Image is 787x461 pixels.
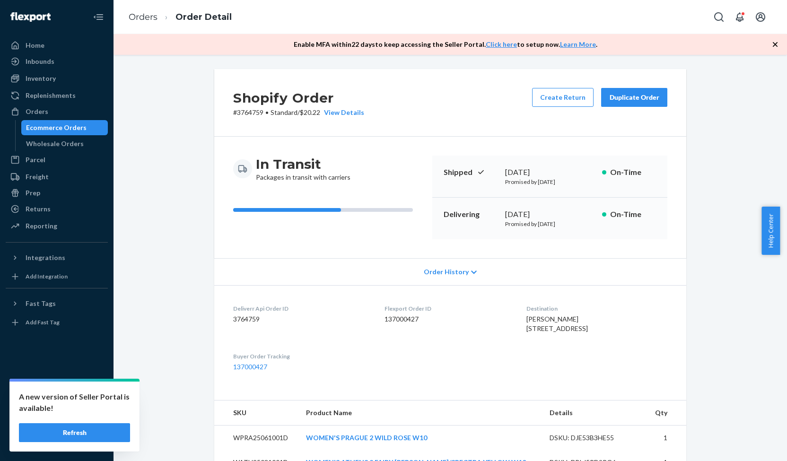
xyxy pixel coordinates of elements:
[505,209,595,220] div: [DATE]
[6,435,108,450] button: Give Feedback
[610,167,656,178] p: On-Time
[444,167,498,178] p: Shipped
[505,167,595,178] div: [DATE]
[6,71,108,86] a: Inventory
[233,108,364,117] p: # 3764759 / $20.22
[444,209,498,220] p: Delivering
[26,41,44,50] div: Home
[26,107,48,116] div: Orders
[26,318,60,326] div: Add Fast Tag
[233,304,369,313] dt: Deliverr Api Order ID
[21,120,108,135] a: Ecommerce Orders
[306,434,427,442] a: WOMEN'S PRAGUE 2 WILD ROSE W10
[6,402,108,418] button: Talk to Support
[6,169,108,184] a: Freight
[542,400,646,426] th: Details
[646,426,686,451] td: 1
[265,108,269,116] span: •
[26,91,76,100] div: Replenishments
[214,426,298,451] td: WPRA25061001D
[26,204,51,214] div: Returns
[320,108,364,117] button: View Details
[6,315,108,330] a: Add Fast Tag
[233,352,369,360] dt: Buyer Order Tracking
[761,207,780,255] button: Help Center
[256,156,350,182] div: Packages in transit with carriers
[6,269,108,284] a: Add Integration
[214,400,298,426] th: SKU
[26,155,45,165] div: Parcel
[526,304,667,313] dt: Destination
[26,299,56,308] div: Fast Tags
[601,88,667,107] button: Duplicate Order
[26,74,56,83] div: Inventory
[526,315,588,332] span: [PERSON_NAME] [STREET_ADDRESS]
[385,304,511,313] dt: Flexport Order ID
[26,221,57,231] div: Reporting
[271,108,297,116] span: Standard
[610,209,656,220] p: On-Time
[298,400,542,426] th: Product Name
[505,178,595,186] p: Promised by [DATE]
[6,250,108,265] button: Integrations
[424,267,469,277] span: Order History
[6,218,108,234] a: Reporting
[751,8,770,26] button: Open account menu
[233,88,364,108] h2: Shopify Order
[6,386,108,401] a: Settings
[129,12,157,22] a: Orders
[609,93,659,102] div: Duplicate Order
[21,136,108,151] a: Wholesale Orders
[26,123,87,132] div: Ecommerce Orders
[26,253,65,262] div: Integrations
[6,296,108,311] button: Fast Tags
[646,400,686,426] th: Qty
[89,8,108,26] button: Close Navigation
[6,54,108,69] a: Inbounds
[6,201,108,217] a: Returns
[6,38,108,53] a: Home
[709,8,728,26] button: Open Search Box
[6,88,108,103] a: Replenishments
[550,433,638,443] div: DSKU: DJE53B3HE55
[294,40,597,49] p: Enable MFA within 22 days to keep accessing the Seller Portal. to setup now. .
[26,188,40,198] div: Prep
[727,433,778,456] iframe: Opens a widget where you can chat to one of our agents
[256,156,350,173] h3: In Transit
[10,12,51,22] img: Flexport logo
[175,12,232,22] a: Order Detail
[19,391,130,414] p: A new version of Seller Portal is available!
[505,220,595,228] p: Promised by [DATE]
[532,88,594,107] button: Create Return
[121,3,239,31] ol: breadcrumbs
[6,152,108,167] a: Parcel
[233,363,267,371] a: 137000427
[26,139,84,148] div: Wholesale Orders
[19,423,130,442] button: Refresh
[6,185,108,200] a: Prep
[385,314,511,324] dd: 137000427
[560,40,596,48] a: Learn More
[486,40,517,48] a: Click here
[26,272,68,280] div: Add Integration
[730,8,749,26] button: Open notifications
[233,314,369,324] dd: 3764759
[6,104,108,119] a: Orders
[6,418,108,434] a: Help Center
[26,57,54,66] div: Inbounds
[26,172,49,182] div: Freight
